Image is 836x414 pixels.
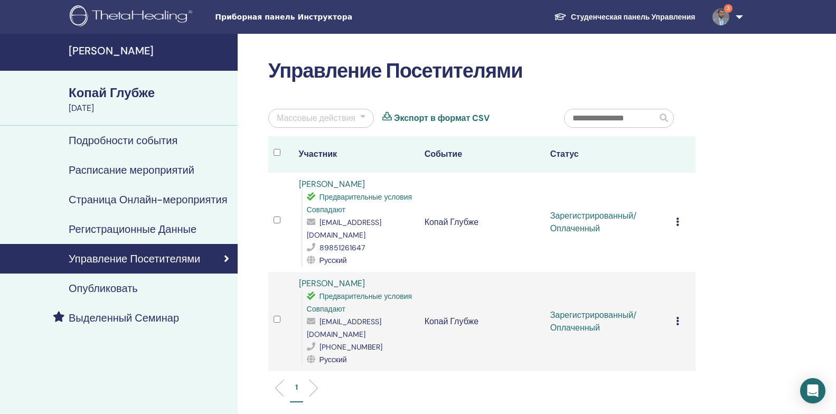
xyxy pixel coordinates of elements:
a: [PERSON_NAME] [299,178,365,190]
ya-tr-span: Экспорт в формат CSV [394,112,490,124]
img: graduation-cap-white.svg [554,12,567,21]
ya-tr-span: Массовые действия [277,112,355,124]
td: Копай Глубже [419,272,545,371]
span: Русский [320,355,347,364]
ya-tr-span: Выделенный Семинар [69,311,179,325]
ya-tr-span: [PERSON_NAME] [69,44,154,58]
ya-tr-span: Расписание мероприятий [69,163,194,177]
a: Студенческая панель Управления [546,7,703,27]
span: 3 [724,4,732,13]
a: Копай Глубже[DATE] [62,84,238,115]
img: default.jpg [712,8,729,25]
ya-tr-span: Управление Посетителями [69,252,200,266]
ya-tr-span: Событие [425,148,462,159]
ya-tr-span: Подробности события [69,134,177,147]
ya-tr-span: [EMAIL_ADDRESS][DOMAIN_NAME] [307,218,381,240]
ya-tr-span: Приборная панель Инструктора [215,13,352,21]
a: [PERSON_NAME] [299,278,365,289]
ya-tr-span: Участник [299,148,337,159]
ya-tr-span: Управление Посетителями [268,58,523,84]
ya-tr-span: Копай Глубже [425,217,479,228]
ya-tr-span: Студенческая панель Управления [571,12,695,22]
a: Экспорт в формат CSV [394,112,490,125]
p: 1 [295,382,298,393]
span: [PHONE_NUMBER] [320,342,382,352]
span: Предварительные условия Совпадают [307,291,412,314]
ya-tr-span: Статус [550,148,579,159]
ya-tr-span: Страница Онлайн-мероприятия [69,193,228,206]
ya-tr-span: [EMAIL_ADDRESS][DOMAIN_NAME] [307,317,381,339]
ya-tr-span: [DATE] [69,102,94,114]
img: logo.png [70,5,196,29]
ya-tr-span: Регистрационные Данные [69,222,196,236]
ya-tr-span: Копай Глубже [69,84,155,101]
span: 89851261647 [320,243,365,252]
ya-tr-span: Русский [320,256,347,265]
ya-tr-span: Предварительные условия Совпадают [307,192,412,214]
div: Откройте Интерком-Мессенджер [800,378,825,403]
ya-tr-span: Опубликовать [69,281,138,295]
